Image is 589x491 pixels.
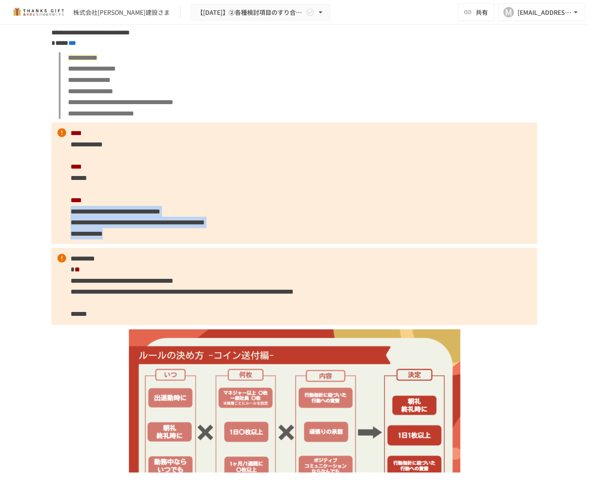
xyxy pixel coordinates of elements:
button: 【[DATE]】②各種検討項目のすり合わせ/ THANKS GIFTキックオフMTG [191,4,331,21]
div: M [504,7,514,17]
img: mMP1OxWUAhQbsRWCurg7vIHe5HqDpP7qZo7fRoNLXQh [10,5,66,19]
span: 【[DATE]】②各種検討項目のすり合わせ/ THANKS GIFTキックオフMTG [197,7,304,18]
span: 共有 [476,7,488,17]
div: [EMAIL_ADDRESS][DOMAIN_NAME] [518,7,572,18]
div: 株式会社[PERSON_NAME]建設さま [73,8,170,17]
button: 共有 [458,3,495,21]
button: M[EMAIL_ADDRESS][DOMAIN_NAME] [498,3,586,21]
